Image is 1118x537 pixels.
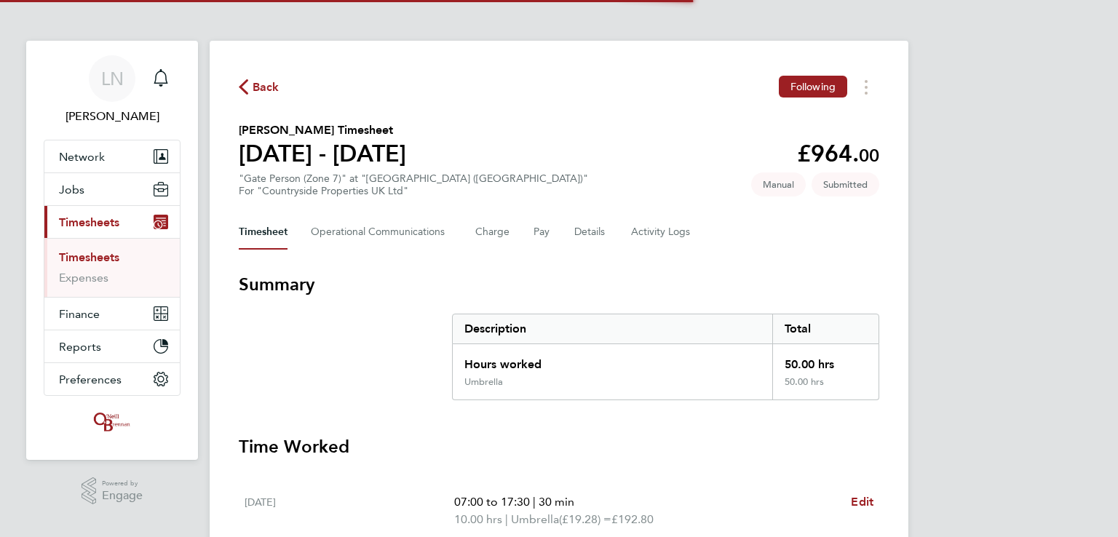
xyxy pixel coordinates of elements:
[779,76,847,98] button: Following
[102,490,143,502] span: Engage
[533,495,536,509] span: |
[44,173,180,205] button: Jobs
[239,435,879,458] h3: Time Worked
[453,344,772,376] div: Hours worked
[59,250,119,264] a: Timesheets
[853,76,879,98] button: Timesheets Menu
[253,79,279,96] span: Back
[772,344,879,376] div: 50.00 hrs
[539,495,574,509] span: 30 min
[464,376,503,388] div: Umbrella
[534,215,551,250] button: Pay
[59,271,108,285] a: Expenses
[505,512,508,526] span: |
[790,80,836,93] span: Following
[239,122,406,139] h2: [PERSON_NAME] Timesheet
[772,376,879,399] div: 50.00 hrs
[26,41,198,460] nav: Main navigation
[574,215,608,250] button: Details
[454,495,530,509] span: 07:00 to 17:30
[59,183,84,196] span: Jobs
[851,495,873,509] span: Edit
[772,314,879,343] div: Total
[44,410,181,434] a: Go to home page
[101,69,124,88] span: LN
[44,363,180,395] button: Preferences
[91,410,133,434] img: oneillandbrennan-logo-retina.png
[631,215,692,250] button: Activity Logs
[559,512,611,526] span: (£19.28) =
[475,215,510,250] button: Charge
[611,512,654,526] span: £192.80
[44,330,180,362] button: Reports
[82,477,143,505] a: Powered byEngage
[311,215,452,250] button: Operational Communications
[44,298,180,330] button: Finance
[453,314,772,343] div: Description
[59,340,101,354] span: Reports
[452,314,879,400] div: Summary
[59,150,105,164] span: Network
[245,493,454,528] div: [DATE]
[239,273,879,296] h3: Summary
[797,140,879,167] app-decimal: £964.
[44,206,180,238] button: Timesheets
[239,172,588,197] div: "Gate Person (Zone 7)" at "[GEOGRAPHIC_DATA] ([GEOGRAPHIC_DATA])"
[44,55,181,125] a: LN[PERSON_NAME]
[44,238,180,297] div: Timesheets
[859,145,879,166] span: 00
[102,477,143,490] span: Powered by
[239,78,279,96] button: Back
[239,215,288,250] button: Timesheet
[59,373,122,386] span: Preferences
[454,512,502,526] span: 10.00 hrs
[812,172,879,196] span: This timesheet is Submitted.
[44,108,181,125] span: Leigh Nolan
[511,511,559,528] span: Umbrella
[59,215,119,229] span: Timesheets
[239,185,588,197] div: For "Countryside Properties UK Ltd"
[239,139,406,168] h1: [DATE] - [DATE]
[44,140,180,172] button: Network
[59,307,100,321] span: Finance
[851,493,873,511] a: Edit
[751,172,806,196] span: This timesheet was manually created.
